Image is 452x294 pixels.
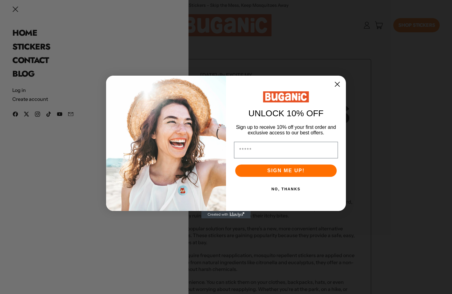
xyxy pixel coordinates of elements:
[106,76,226,211] img: 52733373-90c9-48d4-85dc-58dc18dbc25f.png
[236,125,336,135] span: Sign up to receive 10% off your first order and exclusive access to our best offers.
[263,91,309,102] img: Buganic
[248,109,323,118] span: UNLOCK 10% OFF
[332,79,343,90] button: Close dialog
[234,183,338,195] button: NO, THANKS
[201,211,251,218] a: Created with Klaviyo - opens in a new tab
[235,165,337,177] button: SIGN ME UP!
